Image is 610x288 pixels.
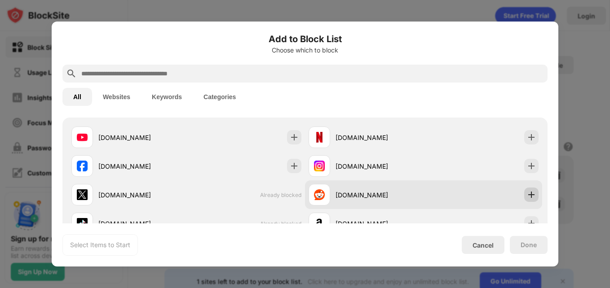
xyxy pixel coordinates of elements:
[314,132,325,143] img: favicons
[98,133,186,142] div: [DOMAIN_NAME]
[98,219,186,228] div: [DOMAIN_NAME]
[98,190,186,200] div: [DOMAIN_NAME]
[521,241,537,249] div: Done
[336,219,424,228] div: [DOMAIN_NAME]
[336,161,424,171] div: [DOMAIN_NAME]
[141,88,193,106] button: Keywords
[77,132,88,143] img: favicons
[336,190,424,200] div: [DOMAIN_NAME]
[92,88,141,106] button: Websites
[77,218,88,229] img: favicons
[77,161,88,171] img: favicons
[314,189,325,200] img: favicons
[98,161,186,171] div: [DOMAIN_NAME]
[260,220,301,227] span: Already blocked
[77,189,88,200] img: favicons
[193,88,247,106] button: Categories
[62,88,92,106] button: All
[62,32,548,46] h6: Add to Block List
[314,218,325,229] img: favicons
[260,192,301,198] span: Already blocked
[336,133,424,142] div: [DOMAIN_NAME]
[473,241,494,249] div: Cancel
[62,47,548,54] div: Choose which to block
[66,68,77,79] img: search.svg
[70,240,130,249] div: Select Items to Start
[314,161,325,171] img: favicons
